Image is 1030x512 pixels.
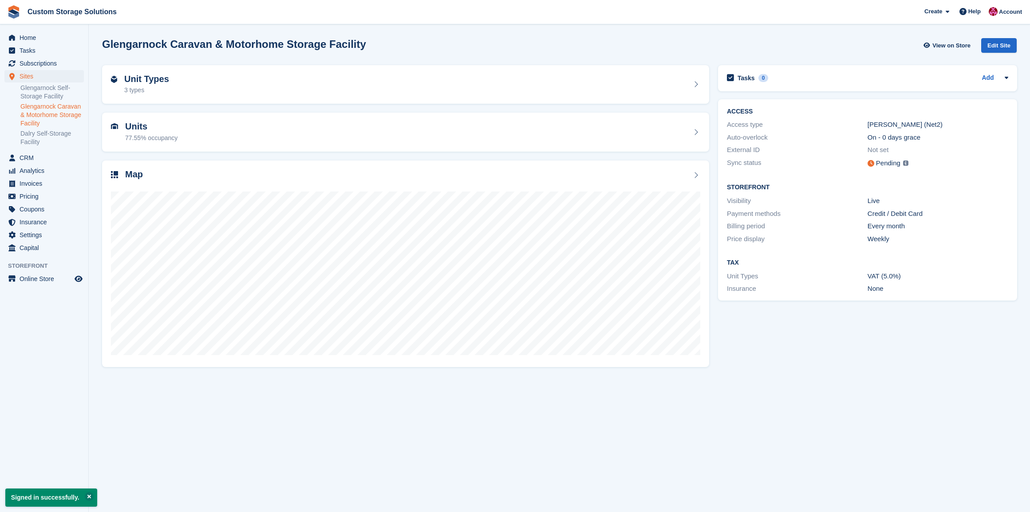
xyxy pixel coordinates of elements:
[727,271,868,281] div: Unit Types
[20,164,73,177] span: Analytics
[727,108,1008,115] h2: ACCESS
[727,133,868,143] div: Auto-overlock
[922,38,974,53] a: View on Store
[981,38,1017,56] a: Edit Site
[4,31,84,44] a: menu
[868,221,1008,231] div: Every month
[727,120,868,130] div: Access type
[4,164,84,177] a: menu
[20,31,73,44] span: Home
[727,196,868,206] div: Visibility
[20,102,84,128] a: Glengarnock Caravan & Motorhome Storage Facility
[968,7,981,16] span: Help
[868,196,1008,206] div: Live
[4,216,84,228] a: menu
[4,44,84,57] a: menu
[4,242,84,254] a: menu
[868,133,1008,143] div: On - 0 days grace
[20,129,84,146] a: Dalry Self-Storage Facility
[20,177,73,190] span: Invoices
[20,44,73,57] span: Tasks
[4,229,84,241] a: menu
[727,209,868,219] div: Payment methods
[5,489,97,507] p: Signed in successfully.
[738,74,755,82] h2: Tasks
[868,234,1008,244] div: Weekly
[4,177,84,190] a: menu
[4,273,84,285] a: menu
[999,8,1022,16] span: Account
[727,284,868,294] div: Insurance
[876,158,900,168] div: Pending
[125,133,178,143] div: 77.55% occupancy
[20,216,73,228] span: Insurance
[102,113,709,152] a: Units 77.55% occupancy
[4,190,84,203] a: menu
[727,234,868,244] div: Price display
[727,184,1008,191] h2: Storefront
[20,203,73,215] span: Coupons
[932,41,971,50] span: View on Store
[4,203,84,215] a: menu
[102,38,366,50] h2: Glengarnock Caravan & Motorhome Storage Facility
[7,5,20,19] img: stora-icon-8386f47178a22dfd0bd8f6a31ec36ba5ce8667c1dd55bd0f319d3a0aa187defe.svg
[20,242,73,254] span: Capital
[20,84,84,101] a: Glengarnock Self-Storage Facility
[102,160,709,367] a: Map
[727,259,1008,266] h2: Tax
[924,7,942,16] span: Create
[868,120,1008,130] div: [PERSON_NAME] (Net2)
[73,274,84,284] a: Preview store
[982,73,994,83] a: Add
[758,74,769,82] div: 0
[20,152,73,164] span: CRM
[4,152,84,164] a: menu
[4,57,84,70] a: menu
[125,169,143,180] h2: Map
[989,7,998,16] img: Jack Alexander
[4,70,84,82] a: menu
[111,123,118,129] img: unit-icn-7be61d7bf1b0ce9d3e12c5938cc71ed9869f7b940bace4675aadf7bd6d80202e.svg
[868,284,1008,294] div: None
[868,145,1008,155] div: Not set
[124,74,169,84] h2: Unit Types
[20,273,73,285] span: Online Store
[125,121,178,132] h2: Units
[20,70,73,82] span: Sites
[20,229,73,241] span: Settings
[727,158,868,169] div: Sync status
[727,221,868,231] div: Billing period
[8,262,88,270] span: Storefront
[20,190,73,203] span: Pricing
[102,65,709,104] a: Unit Types 3 types
[868,209,1008,219] div: Credit / Debit Card
[111,171,118,178] img: map-icn-33ee37083ee616e46c38cad1a60f524a97daa1e2b2c8c0bc3eb3415660979fc1.svg
[20,57,73,70] span: Subscriptions
[24,4,120,19] a: Custom Storage Solutions
[868,271,1008,281] div: VAT (5.0%)
[124,86,169,95] div: 3 types
[727,145,868,155] div: External ID
[903,160,908,166] img: icon-info-grey-7440780725fd019a000dd9b08b2336e03edf1995a4989e88bcd33f0948082b44.svg
[981,38,1017,53] div: Edit Site
[111,76,117,83] img: unit-type-icn-2b2737a686de81e16bb02015468b77c625bbabd49415b5ef34ead5e3b44a266d.svg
